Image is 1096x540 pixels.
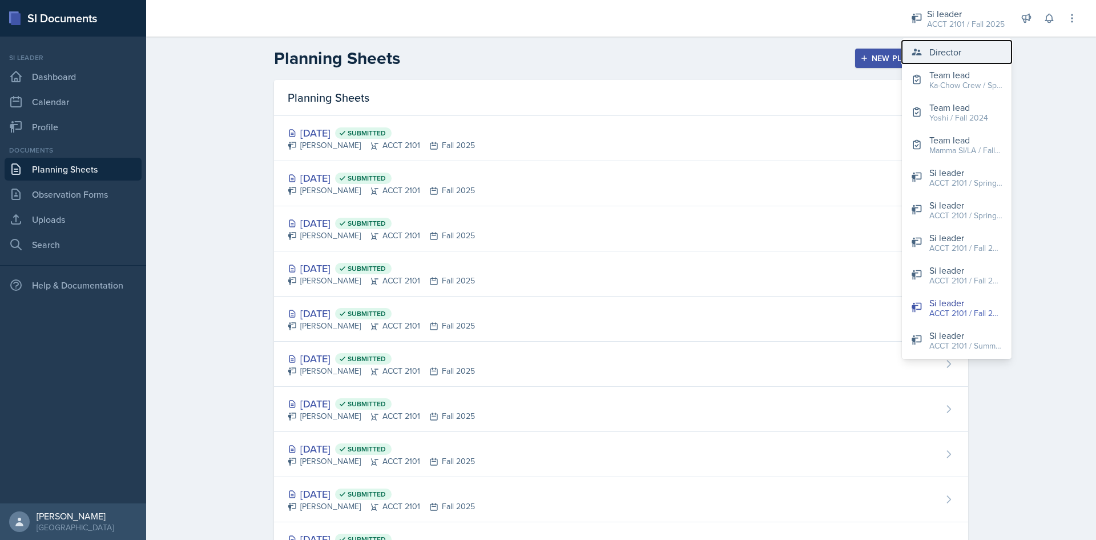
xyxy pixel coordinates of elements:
span: Submitted [348,264,386,273]
a: Search [5,233,142,256]
div: [PERSON_NAME] [37,510,114,522]
button: Team lead Ka-Chow Crew / Spring 2025 [902,63,1012,96]
div: Help & Documentation [5,274,142,297]
button: Si leader ACCT 2101 / Fall 2024 [902,226,1012,259]
div: [PERSON_NAME] ACCT 2101 Fall 2025 [288,230,475,242]
div: ACCT 2101 / Spring 2024 [929,177,1002,189]
button: Director [902,41,1012,63]
div: ACCT 2101 / Fall 2025 [929,307,1002,319]
div: Si leader [929,263,1002,277]
div: [PERSON_NAME] ACCT 2101 Fall 2025 [288,501,475,513]
button: Si leader ACCT 2101 / Spring 2025 [902,194,1012,226]
div: Mamma SI/LA / Fall 2025 [929,145,1002,157]
div: ACCT 2101 / Summer 2024 [929,340,1002,352]
a: Profile [5,115,142,138]
div: [PERSON_NAME] ACCT 2101 Fall 2025 [288,320,475,332]
button: Si leader ACCT 2101 / Spring 2024 [902,161,1012,194]
div: [PERSON_NAME] ACCT 2101 Fall 2025 [288,139,475,151]
div: Si leader [927,7,1005,21]
div: Planning Sheets [274,80,968,116]
div: Documents [5,145,142,155]
button: Si leader ACCT 2101 / Summer 2024 [902,324,1012,357]
a: Uploads [5,208,142,231]
a: Dashboard [5,65,142,88]
div: [DATE] [288,396,475,411]
span: Submitted [348,309,386,318]
div: Team lead [929,68,1002,82]
div: New Planning Sheet [863,54,961,63]
div: Si leader [929,231,1002,245]
span: Submitted [348,174,386,183]
a: [DATE] Submitted [PERSON_NAME]ACCT 2101Fall 2025 [274,432,968,477]
div: Team lead [929,133,1002,147]
div: Si leader [929,198,1002,212]
a: Calendar [5,90,142,113]
div: ACCT 2101 / Fall 2025 [927,18,1005,30]
a: [DATE] Submitted [PERSON_NAME]ACCT 2101Fall 2025 [274,297,968,342]
span: Submitted [348,490,386,499]
h2: Planning Sheets [274,48,400,69]
button: New Planning Sheet [855,49,968,68]
div: Si leader [929,166,1002,179]
span: Submitted [348,354,386,363]
a: [DATE] Submitted [PERSON_NAME]ACCT 2101Fall 2025 [274,251,968,297]
a: [DATE] Submitted [PERSON_NAME]ACCT 2101Fall 2025 [274,342,968,387]
a: [DATE] Submitted [PERSON_NAME]ACCT 2101Fall 2025 [274,387,968,432]
span: Submitted [348,445,386,454]
a: [DATE] Submitted [PERSON_NAME]ACCT 2101Fall 2025 [274,116,968,161]
div: Yoshi / Fall 2024 [929,112,988,124]
a: Planning Sheets [5,158,142,181]
button: Si leader ACCT 2101 / Fall 2023 [902,259,1012,291]
a: [DATE] Submitted [PERSON_NAME]ACCT 2101Fall 2025 [274,161,968,206]
a: [DATE] Submitted [PERSON_NAME]ACCT 2101Fall 2025 [274,477,968,522]
button: Si leader ACCT 2101 / Fall 2025 [902,291,1012,324]
div: Director [929,45,961,59]
div: [DATE] [288,486,475,502]
a: [DATE] Submitted [PERSON_NAME]ACCT 2101Fall 2025 [274,206,968,251]
div: [PERSON_NAME] ACCT 2101 Fall 2025 [288,185,475,197]
div: ACCT 2101 / Fall 2023 [929,275,1002,287]
button: Team lead Mamma SI/LA / Fall 2025 [902,129,1012,161]
div: [DATE] [288,125,475,141]
div: Si leader [5,53,142,63]
div: Team lead [929,101,988,114]
button: Team lead Yoshi / Fall 2024 [902,96,1012,129]
div: [DATE] [288,170,475,186]
span: Submitted [348,129,386,138]
div: [DATE] [288,215,475,231]
div: ACCT 2101 / Fall 2024 [929,242,1002,254]
div: Si leader [929,329,1002,342]
div: [DATE] [288,306,475,321]
div: Si leader [929,296,1002,310]
div: [DATE] [288,351,475,366]
div: [PERSON_NAME] ACCT 2101 Fall 2025 [288,365,475,377]
div: [PERSON_NAME] ACCT 2101 Fall 2025 [288,275,475,287]
div: [PERSON_NAME] ACCT 2101 Fall 2025 [288,455,475,467]
div: [PERSON_NAME] ACCT 2101 Fall 2025 [288,410,475,422]
span: Submitted [348,219,386,228]
div: [DATE] [288,441,475,457]
div: [DATE] [288,261,475,276]
a: Observation Forms [5,183,142,206]
span: Submitted [348,399,386,409]
div: Ka-Chow Crew / Spring 2025 [929,79,1002,91]
div: [GEOGRAPHIC_DATA] [37,522,114,533]
div: ACCT 2101 / Spring 2025 [929,210,1002,222]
